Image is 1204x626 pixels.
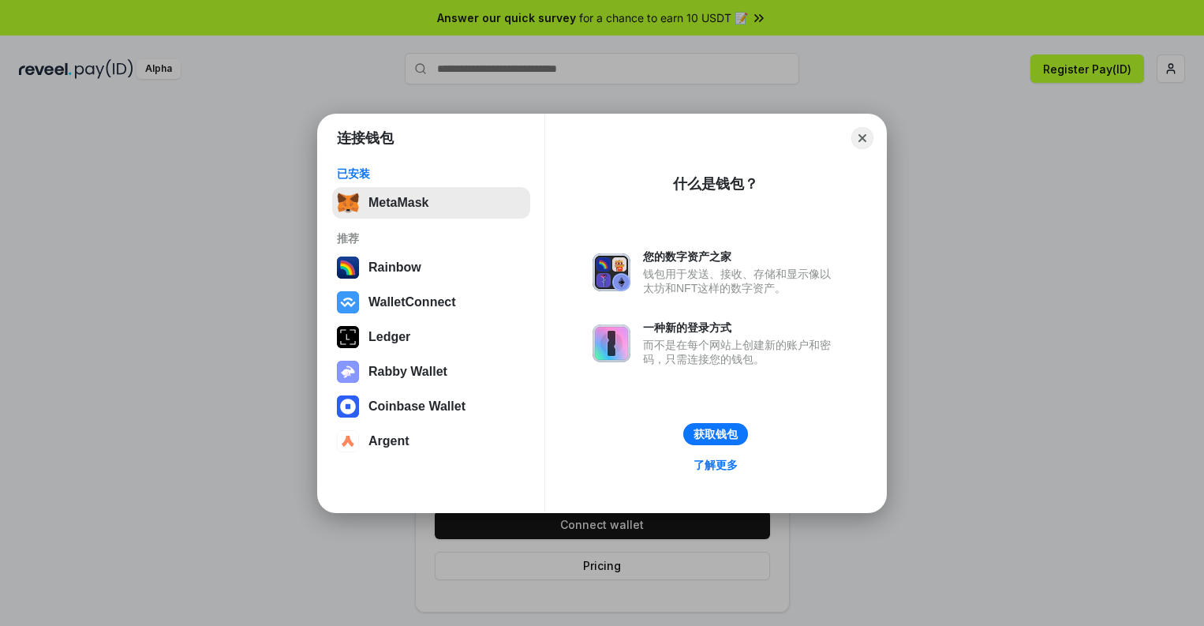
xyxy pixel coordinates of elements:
img: svg+xml,%3Csvg%20xmlns%3D%22http%3A%2F%2Fwww.w3.org%2F2000%2Fsvg%22%20fill%3D%22none%22%20viewBox... [593,324,630,362]
div: 而不是在每个网站上创建新的账户和密码，只需连接您的钱包。 [643,338,839,366]
img: svg+xml,%3Csvg%20fill%3D%22none%22%20height%3D%2233%22%20viewBox%3D%220%200%2035%2033%22%20width%... [337,192,359,214]
div: 推荐 [337,231,525,246]
div: Ledger [368,330,410,344]
img: svg+xml,%3Csvg%20width%3D%2228%22%20height%3D%2228%22%20viewBox%3D%220%200%2028%2028%22%20fill%3D... [337,430,359,452]
button: Ledger [332,321,530,353]
button: Coinbase Wallet [332,391,530,422]
div: MetaMask [368,196,428,210]
button: Close [851,127,873,149]
img: svg+xml,%3Csvg%20width%3D%22120%22%20height%3D%22120%22%20viewBox%3D%220%200%20120%20120%22%20fil... [337,257,359,279]
div: 什么是钱包？ [673,174,758,193]
div: Argent [368,434,409,448]
button: Argent [332,425,530,457]
div: 获取钱包 [694,427,738,441]
div: Coinbase Wallet [368,399,466,414]
div: 您的数字资产之家 [643,249,839,264]
img: svg+xml,%3Csvg%20xmlns%3D%22http%3A%2F%2Fwww.w3.org%2F2000%2Fsvg%22%20fill%3D%22none%22%20viewBox... [337,361,359,383]
img: svg+xml,%3Csvg%20xmlns%3D%22http%3A%2F%2Fwww.w3.org%2F2000%2Fsvg%22%20fill%3D%22none%22%20viewBox... [593,253,630,291]
div: 一种新的登录方式 [643,320,839,335]
div: Rainbow [368,261,421,275]
div: 了解更多 [694,458,738,472]
a: 了解更多 [684,455,747,475]
div: 已安装 [337,167,525,181]
h1: 连接钱包 [337,129,394,148]
button: 获取钱包 [683,423,748,445]
img: svg+xml,%3Csvg%20width%3D%2228%22%20height%3D%2228%22%20viewBox%3D%220%200%2028%2028%22%20fill%3D... [337,395,359,418]
button: Rainbow [332,252,530,283]
img: svg+xml,%3Csvg%20xmlns%3D%22http%3A%2F%2Fwww.w3.org%2F2000%2Fsvg%22%20width%3D%2228%22%20height%3... [337,326,359,348]
img: svg+xml,%3Csvg%20width%3D%2228%22%20height%3D%2228%22%20viewBox%3D%220%200%2028%2028%22%20fill%3D... [337,291,359,313]
div: WalletConnect [368,295,456,309]
button: Rabby Wallet [332,356,530,388]
div: Rabby Wallet [368,365,447,379]
button: MetaMask [332,187,530,219]
button: WalletConnect [332,287,530,318]
div: 钱包用于发送、接收、存储和显示像以太坊和NFT这样的数字资产。 [643,267,839,295]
